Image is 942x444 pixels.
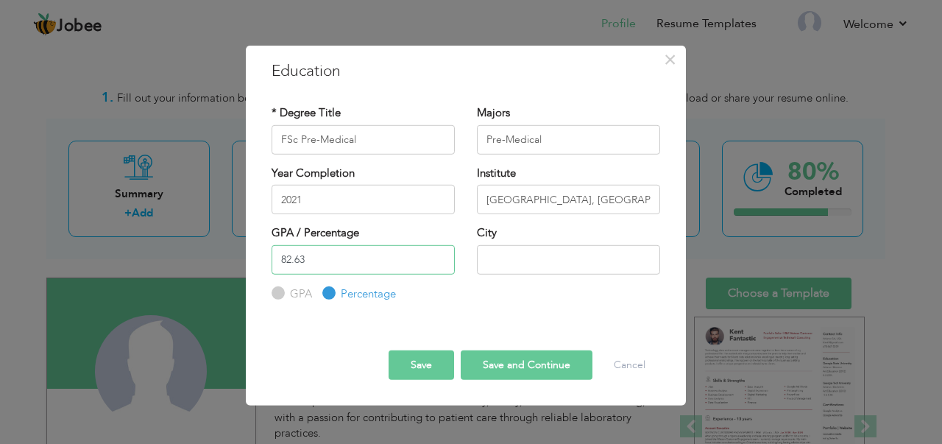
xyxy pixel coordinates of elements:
button: Cancel [599,350,660,380]
label: * Degree Title [272,105,341,121]
span: × [664,46,676,72]
label: Institute [477,165,516,180]
button: Save [389,350,454,380]
label: Majors [477,105,510,121]
label: Year Completion [272,165,355,180]
button: Close [659,47,682,71]
h3: Education [272,60,660,82]
button: Save and Continue [461,350,592,380]
label: Percentage [337,286,396,302]
label: City [477,225,497,241]
label: GPA [286,286,312,302]
label: GPA / Percentage [272,225,359,241]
